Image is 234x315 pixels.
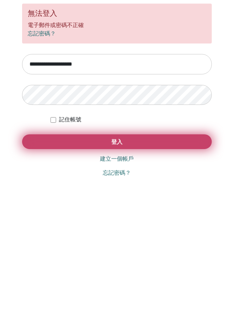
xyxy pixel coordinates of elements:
font: 使用 Google 登入 [100,48,145,55]
font: 或者 [112,75,123,83]
a: 使用 Google 登入 [22,43,212,59]
font: 建立一個帳戶 [100,250,134,257]
font: 登入您的帳戶 [92,21,141,32]
font: 無法登入 [28,104,57,113]
div: 無限期地保持我的身份驗證狀態或直到我手動註銷 [51,210,212,219]
font: 電子郵件或密碼不正確 [28,117,84,123]
font: 忘記密碼？ [103,264,131,271]
button: 登入 [22,229,212,244]
font: 記住帳號 [59,211,81,218]
a: 忘記密碼？ [103,264,131,272]
font: 登入 [112,233,123,241]
a: 建立一個帳戶 [100,250,134,258]
a: 忘記密碼？ [28,125,56,132]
